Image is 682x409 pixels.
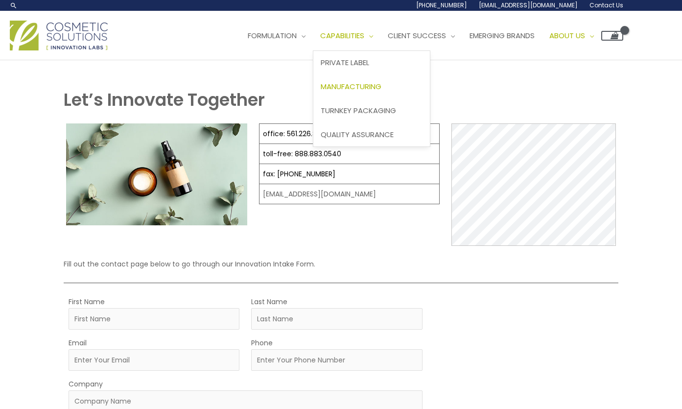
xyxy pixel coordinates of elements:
[10,21,108,50] img: Cosmetic Solutions Logo
[251,337,273,349] label: Phone
[321,81,381,92] span: Manufacturing
[69,308,239,330] input: First Name
[320,30,364,41] span: Capabilities
[251,308,422,330] input: Last Name
[321,57,369,68] span: Private Label
[313,122,430,146] a: Quality Assurance
[321,105,396,116] span: Turnkey Packaging
[263,129,330,139] a: office: 561.226.8600
[259,184,439,204] td: [EMAIL_ADDRESS][DOMAIN_NAME]
[313,75,430,99] a: Manufacturing
[69,378,103,390] label: Company
[589,1,623,9] span: Contact Us
[470,30,535,41] span: Emerging Brands
[388,30,446,41] span: Client Success
[69,295,105,308] label: First Name
[462,21,542,50] a: Emerging Brands
[263,169,335,179] a: fax: [PHONE_NUMBER]
[321,129,394,140] span: Quality Assurance
[313,21,380,50] a: Capabilities
[64,258,618,270] p: Fill out the contact page below to go through our Innovation Intake Form.
[251,295,287,308] label: Last Name
[380,21,462,50] a: Client Success
[313,98,430,122] a: Turnkey Packaging
[601,31,623,41] a: View Shopping Cart, empty
[416,1,467,9] span: [PHONE_NUMBER]
[10,1,18,9] a: Search icon link
[64,88,265,112] strong: Let’s Innovate Together
[479,1,578,9] span: [EMAIL_ADDRESS][DOMAIN_NAME]
[66,123,247,225] img: Contact page image for private label skincare manufacturer Cosmetic solutions shows a skin care b...
[549,30,585,41] span: About Us
[233,21,623,50] nav: Site Navigation
[263,149,341,159] a: toll-free: 888.883.0540
[69,337,87,349] label: Email
[69,349,239,371] input: Enter Your Email
[251,349,422,371] input: Enter Your Phone Number
[248,30,297,41] span: Formulation
[313,51,430,75] a: Private Label
[240,21,313,50] a: Formulation
[542,21,601,50] a: About Us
